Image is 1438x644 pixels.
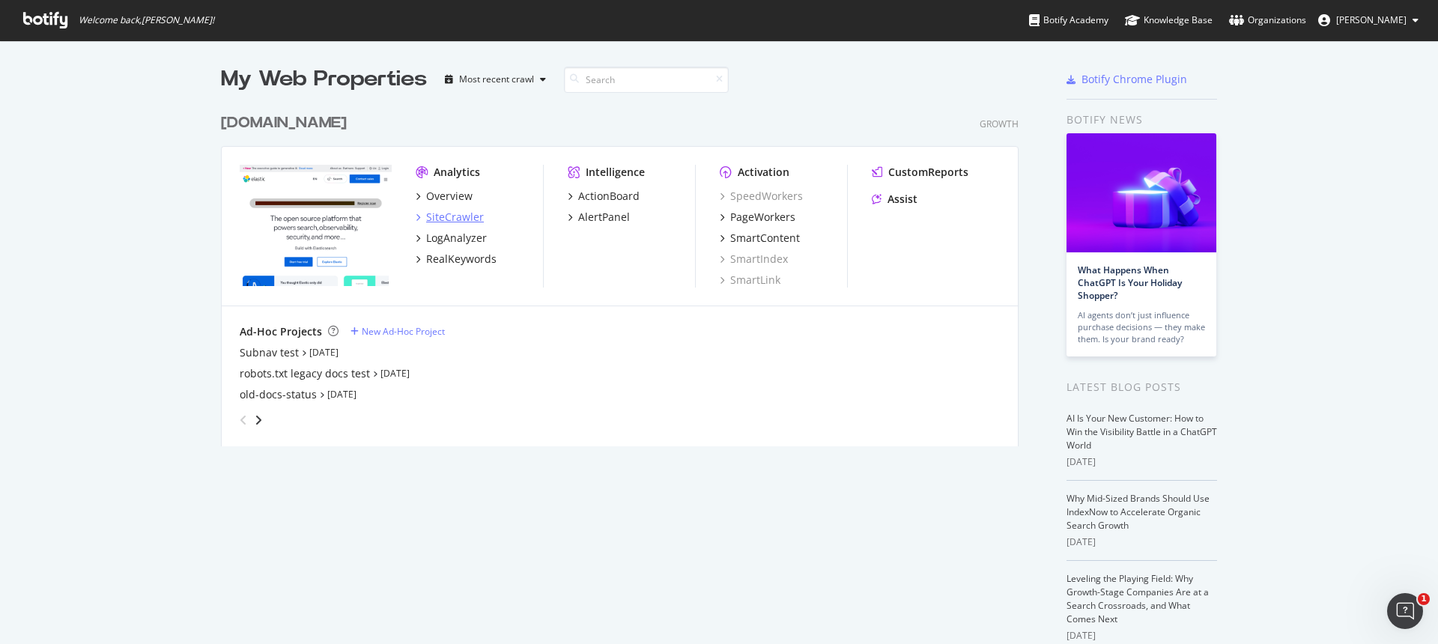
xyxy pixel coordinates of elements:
[1078,264,1182,302] a: What Happens When ChatGPT Is Your Holiday Shopper?
[1067,629,1217,643] div: [DATE]
[240,366,370,381] a: robots.txt legacy docs test
[221,112,353,134] a: [DOMAIN_NAME]
[1067,572,1209,625] a: Leveling the Playing Field: Why Growth-Stage Companies Are at a Search Crossroads, and What Comes...
[1067,112,1217,128] div: Botify news
[720,231,800,246] a: SmartContent
[79,14,214,26] span: Welcome back, [PERSON_NAME] !
[1078,309,1205,345] div: AI agents don’t just influence purchase decisions — they make them. Is your brand ready?
[720,210,795,225] a: PageWorkers
[1067,72,1187,87] a: Botify Chrome Plugin
[351,325,445,338] a: New Ad-Hoc Project
[426,189,473,204] div: Overview
[720,273,780,288] a: SmartLink
[1306,8,1431,32] button: [PERSON_NAME]
[1067,412,1217,452] a: AI Is Your New Customer: How to Win the Visibility Battle in a ChatGPT World
[738,165,789,180] div: Activation
[434,165,480,180] div: Analytics
[1336,13,1407,26] span: Celia García-Gutiérrez
[459,75,534,84] div: Most recent crawl
[568,210,630,225] a: AlertPanel
[253,413,264,428] div: angle-right
[1387,593,1423,629] iframe: Intercom live chat
[416,210,484,225] a: SiteCrawler
[730,231,800,246] div: SmartContent
[872,192,917,207] a: Assist
[568,189,640,204] a: ActionBoard
[1229,13,1306,28] div: Organizations
[309,346,339,359] a: [DATE]
[1067,455,1217,469] div: [DATE]
[720,252,788,267] a: SmartIndex
[426,210,484,225] div: SiteCrawler
[240,387,317,402] a: old-docs-status
[362,325,445,338] div: New Ad-Hoc Project
[327,388,357,401] a: [DATE]
[380,367,410,380] a: [DATE]
[221,94,1031,446] div: grid
[888,192,917,207] div: Assist
[586,165,645,180] div: Intelligence
[416,252,497,267] a: RealKeywords
[720,189,803,204] a: SpeedWorkers
[240,324,322,339] div: Ad-Hoc Projects
[1067,535,1217,549] div: [DATE]
[578,210,630,225] div: AlertPanel
[234,408,253,432] div: angle-left
[221,64,427,94] div: My Web Properties
[1067,379,1217,395] div: Latest Blog Posts
[578,189,640,204] div: ActionBoard
[1067,133,1216,252] img: What Happens When ChatGPT Is Your Holiday Shopper?
[426,231,487,246] div: LogAnalyzer
[1029,13,1108,28] div: Botify Academy
[426,252,497,267] div: RealKeywords
[1125,13,1213,28] div: Knowledge Base
[888,165,968,180] div: CustomReports
[240,345,299,360] a: Subnav test
[980,118,1019,130] div: Growth
[872,165,968,180] a: CustomReports
[1081,72,1187,87] div: Botify Chrome Plugin
[730,210,795,225] div: PageWorkers
[439,67,552,91] button: Most recent crawl
[221,112,347,134] div: [DOMAIN_NAME]
[1067,492,1210,532] a: Why Mid-Sized Brands Should Use IndexNow to Accelerate Organic Search Growth
[416,231,487,246] a: LogAnalyzer
[1418,593,1430,605] span: 1
[416,189,473,204] a: Overview
[240,165,392,286] img: elastic.co
[564,67,729,93] input: Search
